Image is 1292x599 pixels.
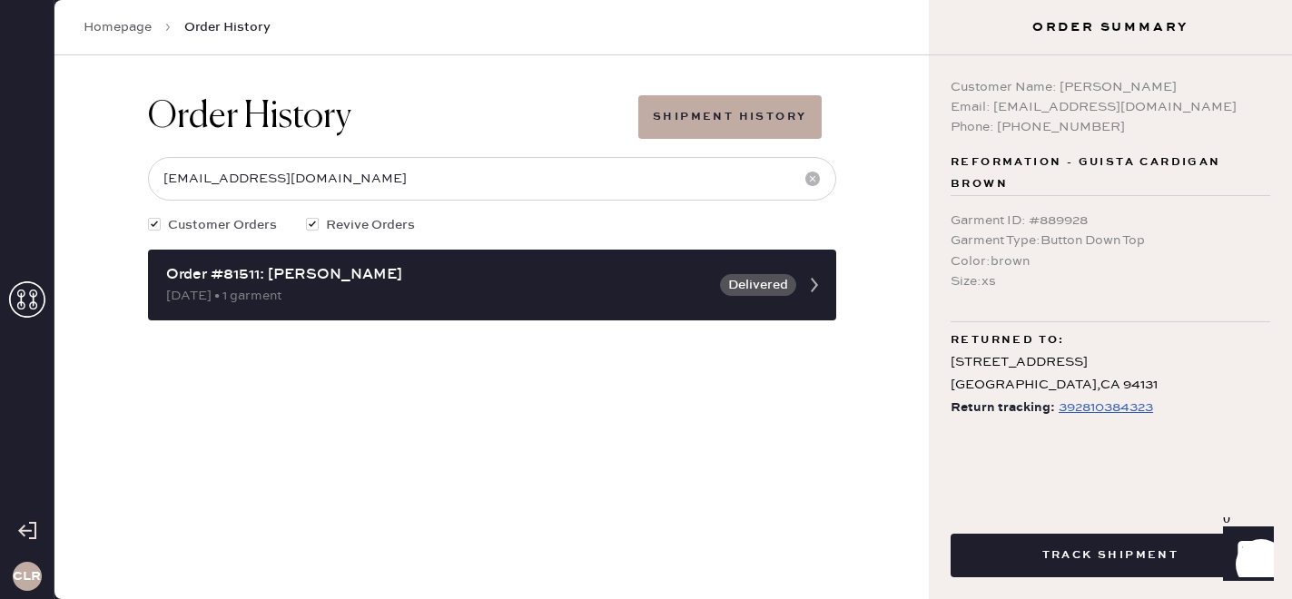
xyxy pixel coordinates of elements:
[951,211,1270,231] div: Garment ID : # 889928
[1055,397,1153,419] a: 392810384323
[184,18,271,36] span: Order History
[951,545,1270,563] a: Track Shipment
[166,286,709,306] div: [DATE] • 1 garment
[720,274,796,296] button: Delivered
[84,18,152,36] a: Homepage
[951,271,1270,291] div: Size : xs
[951,231,1270,250] div: Garment Type : Button Down Top
[951,351,1270,397] div: [STREET_ADDRESS] [GEOGRAPHIC_DATA] , CA 94131
[166,264,709,286] div: Order #81511: [PERSON_NAME]
[148,95,351,139] h1: Order History
[951,534,1270,577] button: Track Shipment
[168,215,277,235] span: Customer Orders
[951,97,1270,117] div: Email: [EMAIL_ADDRESS][DOMAIN_NAME]
[951,397,1055,419] span: Return tracking:
[951,152,1270,195] span: Reformation - Guista Cardigan brown
[951,117,1270,137] div: Phone: [PHONE_NUMBER]
[326,215,415,235] span: Revive Orders
[638,95,821,139] button: Shipment History
[148,157,836,201] input: Search by order number, customer name, email or phone number
[951,251,1270,271] div: Color : brown
[929,18,1292,36] h3: Order Summary
[951,329,1065,351] span: Returned to:
[13,570,41,583] h3: CLR
[1206,517,1284,595] iframe: Front Chat
[951,77,1270,97] div: Customer Name: [PERSON_NAME]
[1059,397,1153,418] div: https://www.fedex.com/apps/fedextrack/?tracknumbers=392810384323&cntry_code=US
